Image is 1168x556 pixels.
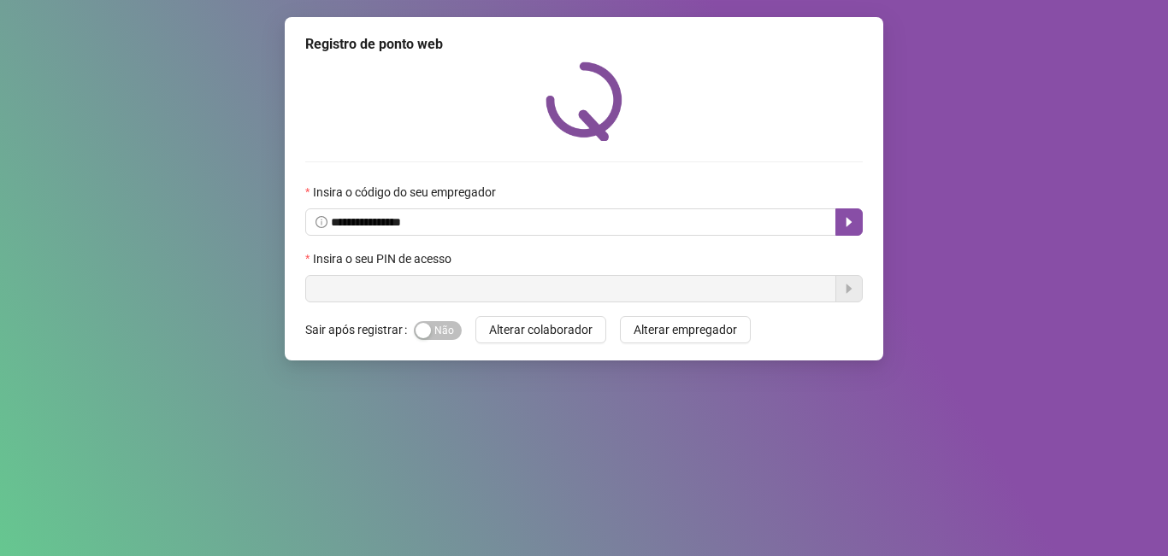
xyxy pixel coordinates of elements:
span: info-circle [316,216,327,228]
label: Insira o seu PIN de acesso [305,249,463,268]
span: Alterar empregador [634,320,737,339]
button: Alterar colaborador [475,316,606,343]
button: Alterar empregador [620,316,751,343]
div: Registro de ponto web [305,34,863,55]
label: Insira o código do seu empregador [305,183,507,202]
label: Sair após registrar [305,316,414,343]
span: Alterar colaborador [489,320,593,339]
span: caret-right [842,215,856,229]
img: QRPoint [546,61,622,141]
